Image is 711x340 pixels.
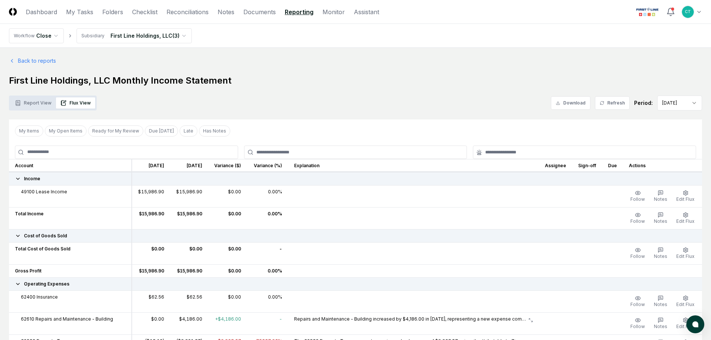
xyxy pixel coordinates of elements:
[288,159,539,172] th: Explanation
[630,302,645,307] span: Follow
[15,210,44,217] span: Total Income
[132,242,170,264] td: $0.00
[595,96,630,110] button: Refresh
[629,246,646,261] button: Follow
[66,7,93,16] a: My Tasks
[15,268,41,274] span: Gross Profit
[654,218,667,224] span: Notes
[9,159,132,172] th: Account
[132,207,170,229] td: $15,986.90
[132,7,158,16] a: Checklist
[208,159,247,172] th: Variance ($)
[199,125,230,137] button: Has Notes
[208,264,247,277] td: $0.00
[9,75,702,87] h1: First Line Holdings, LLC Monthly Income Statement
[170,264,208,277] td: $15,986.90
[623,159,702,172] th: Actions
[322,7,345,16] a: Monitor
[630,253,645,259] span: Follow
[652,294,669,309] button: Notes
[675,316,696,331] button: Edit Flux
[102,7,123,16] a: Folders
[208,207,247,229] td: $0.00
[539,159,572,172] th: Assignee
[247,207,288,229] td: 0.00%
[88,125,143,137] button: Ready for My Review
[166,7,209,16] a: Reconciliations
[572,159,602,172] th: Sign-off
[21,188,67,195] span: 49100 Lease Income
[652,316,669,331] button: Notes
[247,264,288,277] td: 0.00%
[285,7,314,16] a: Reporting
[654,196,667,202] span: Notes
[208,312,247,334] td: +$4,186.00
[81,32,105,39] div: Subsidiary
[132,290,170,312] td: $62.56
[675,294,696,309] button: Edit Flux
[170,242,208,264] td: $0.00
[654,302,667,307] span: Notes
[247,312,288,334] td: -
[629,188,646,204] button: Follow
[132,264,170,277] td: $15,986.90
[170,185,208,207] td: $15,986.90
[652,188,669,204] button: Notes
[676,253,695,259] span: Edit Flux
[652,246,669,261] button: Notes
[24,281,69,287] span: Operating Expenses
[56,97,95,109] button: Flux View
[9,28,192,43] nav: breadcrumb
[247,159,288,172] th: Variance (%)
[170,159,208,172] th: [DATE]
[634,99,653,107] div: Period:
[551,96,590,110] button: Download
[132,159,170,172] th: [DATE]
[14,32,35,39] div: Workflow
[21,316,113,322] span: 62610 Repairs and Maintenance - Building
[675,246,696,261] button: Edit Flux
[21,294,58,300] span: 62400 Insurance
[629,316,646,331] button: Follow
[24,233,67,239] span: Cost of Goods Sold
[686,315,704,333] button: atlas-launcher
[630,218,645,224] span: Follow
[629,210,646,226] button: Follow
[294,316,527,322] p: Repairs and Maintenance - Building increased by $4,186.00 in [DATE], representing a new expense c...
[9,57,56,65] a: Back to reports
[675,188,696,204] button: Edit Flux
[247,242,288,264] td: -
[247,185,288,207] td: 0.00%
[15,246,71,252] span: Total Cost of Goods Sold
[354,7,379,16] a: Assistant
[24,175,40,182] span: Income
[675,210,696,226] button: Edit Flux
[654,253,667,259] span: Notes
[602,159,623,172] th: Due
[294,316,533,322] button: Repairs and Maintenance - Building increased by $4,186.00 in [DATE], representing a new expense c...
[676,302,695,307] span: Edit Flux
[634,6,660,18] img: First Line Technology logo
[681,5,695,19] button: CT
[676,218,695,224] span: Edit Flux
[654,324,667,329] span: Notes
[15,125,43,137] button: My Items
[170,207,208,229] td: $15,986.90
[247,290,288,312] td: 0.00%
[26,7,57,16] a: Dashboard
[170,312,208,334] td: $4,186.00
[629,294,646,309] button: Follow
[685,9,691,15] span: CT
[132,185,170,207] td: $15,986.90
[630,196,645,202] span: Follow
[132,312,170,334] td: $0.00
[676,324,695,329] span: Edit Flux
[10,97,56,109] button: Report View
[208,290,247,312] td: $0.00
[170,290,208,312] td: $62.56
[676,196,695,202] span: Edit Flux
[145,125,178,137] button: Due Today
[208,185,247,207] td: $0.00
[180,125,197,137] button: Late
[652,210,669,226] button: Notes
